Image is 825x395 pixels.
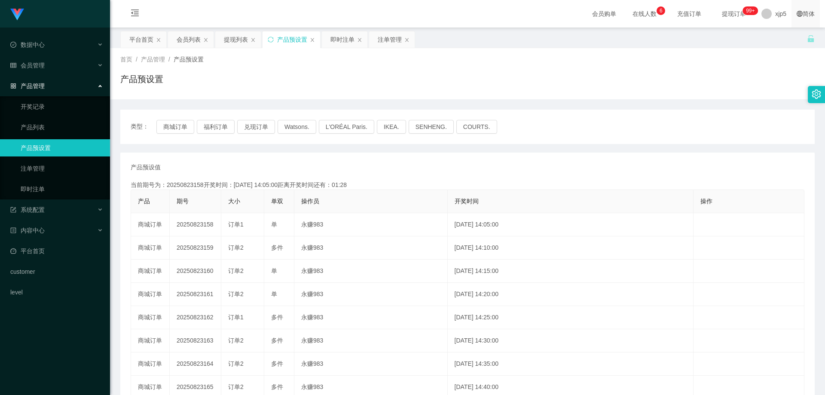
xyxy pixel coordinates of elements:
[138,198,150,205] span: 产品
[294,329,448,352] td: 永赚983
[294,260,448,283] td: 永赚983
[131,329,170,352] td: 商城订单
[268,37,274,43] i: 图标: sync
[228,291,244,297] span: 订单2
[177,198,189,205] span: 期号
[294,352,448,376] td: 永赚983
[271,291,277,297] span: 单
[10,206,45,213] span: 系统配置
[251,37,256,43] i: 图标: close
[271,198,283,205] span: 单双
[657,6,665,15] sup: 6
[456,120,497,134] button: COURTS.
[131,236,170,260] td: 商城订单
[168,56,170,63] span: /
[278,120,316,134] button: Watsons.
[294,236,448,260] td: 永赚983
[404,37,409,43] i: 图标: close
[319,120,374,134] button: L'ORÉAL Paris.
[131,213,170,236] td: 商城订单
[156,37,161,43] i: 图标: close
[10,207,16,213] i: 图标: form
[228,244,244,251] span: 订单2
[797,11,803,17] i: 图标: global
[10,62,45,69] span: 会员管理
[131,352,170,376] td: 商城订单
[10,83,16,89] i: 图标: appstore-o
[378,31,402,48] div: 注单管理
[10,284,103,301] a: level
[131,181,804,190] div: 当前期号为：20250823158开奖时间：[DATE] 14:05:00距离开奖时间还有：01:28
[310,37,315,43] i: 图标: close
[131,283,170,306] td: 商城订单
[409,120,454,134] button: SENHENG.
[170,329,221,352] td: 20250823163
[228,314,244,321] span: 订单1
[228,267,244,274] span: 订单2
[131,163,161,172] span: 产品预设值
[448,306,694,329] td: [DATE] 14:25:00
[628,11,661,17] span: 在线人数
[10,9,24,21] img: logo.9652507e.png
[228,198,240,205] span: 大小
[120,56,132,63] span: 首页
[271,221,277,228] span: 单
[120,0,150,28] i: 图标: menu-fold
[294,306,448,329] td: 永赚983
[177,31,201,48] div: 会员列表
[131,306,170,329] td: 商城订单
[228,383,244,390] span: 订单2
[673,11,706,17] span: 充值订单
[377,120,406,134] button: IKEA.
[812,89,821,99] i: 图标: setting
[10,62,16,68] i: 图标: table
[170,306,221,329] td: 20250823162
[141,56,165,63] span: 产品管理
[455,198,479,205] span: 开奖时间
[271,383,283,390] span: 多件
[10,263,103,280] a: customer
[228,221,244,228] span: 订单1
[21,98,103,115] a: 开奖记录
[742,6,758,15] sup: 171
[700,198,712,205] span: 操作
[131,120,156,134] span: 类型：
[271,244,283,251] span: 多件
[277,31,307,48] div: 产品预设置
[271,314,283,321] span: 多件
[10,83,45,89] span: 产品管理
[271,360,283,367] span: 多件
[21,139,103,156] a: 产品预设置
[807,35,815,43] i: 图标: unlock
[294,283,448,306] td: 永赚983
[21,160,103,177] a: 注单管理
[174,56,204,63] span: 产品预设置
[136,56,137,63] span: /
[10,242,103,260] a: 图标: dashboard平台首页
[718,11,750,17] span: 提现订单
[237,120,275,134] button: 兑现订单
[448,213,694,236] td: [DATE] 14:05:00
[170,352,221,376] td: 20250823164
[170,213,221,236] td: 20250823158
[10,227,16,233] i: 图标: profile
[197,120,235,134] button: 福利订单
[224,31,248,48] div: 提现列表
[271,267,277,274] span: 单
[21,181,103,198] a: 即时注单
[448,283,694,306] td: [DATE] 14:20:00
[660,6,663,15] p: 6
[10,41,45,48] span: 数据中心
[448,352,694,376] td: [DATE] 14:35:00
[448,260,694,283] td: [DATE] 14:15:00
[330,31,354,48] div: 即时注单
[357,37,362,43] i: 图标: close
[448,236,694,260] td: [DATE] 14:10:00
[10,42,16,48] i: 图标: check-circle-o
[301,198,319,205] span: 操作员
[294,213,448,236] td: 永赚983
[120,73,163,86] h1: 产品预设置
[203,37,208,43] i: 图标: close
[228,360,244,367] span: 订单2
[170,283,221,306] td: 20250823161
